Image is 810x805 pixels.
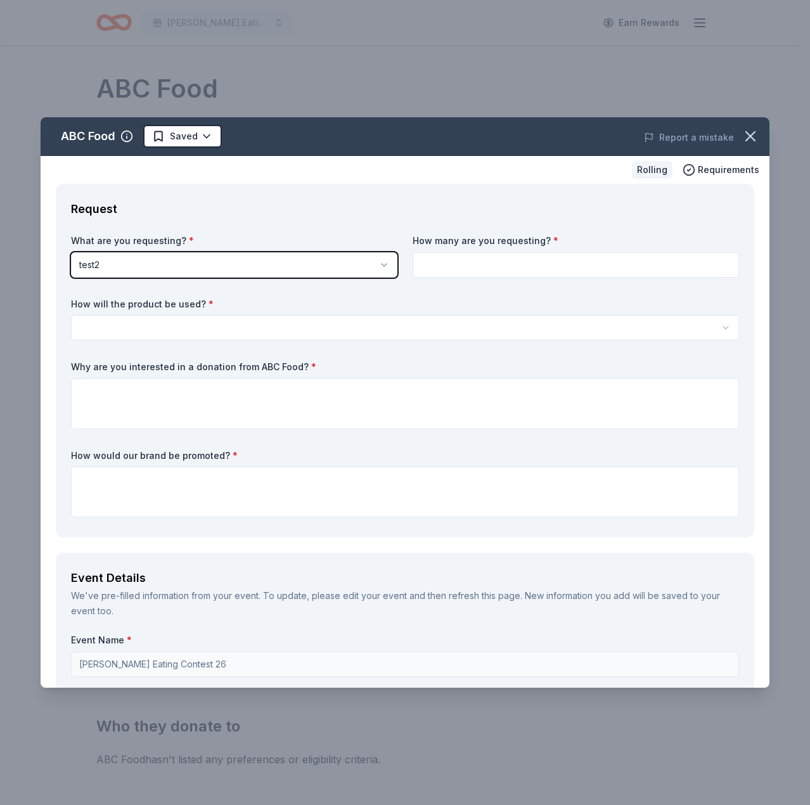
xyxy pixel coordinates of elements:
label: Event Name [71,634,739,647]
label: How would our brand be promoted? [71,449,739,462]
span: Saved [170,129,198,144]
button: Report a mistake [644,130,734,145]
button: Saved [143,125,222,148]
div: Rolling [632,161,672,179]
label: How many are you requesting? [413,235,739,247]
label: Why are you interested in a donation from ABC Food? [71,361,739,373]
div: We've pre-filled information from your event. To update, please edit your event and then refresh ... [71,588,739,619]
label: What are you requesting? [71,235,397,247]
div: Request [71,199,739,219]
label: How will the product be used? [71,298,739,311]
div: Event Details [71,568,739,588]
div: ABC Food [61,126,115,146]
span: Requirements [698,162,759,177]
button: Requirements [683,162,759,177]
